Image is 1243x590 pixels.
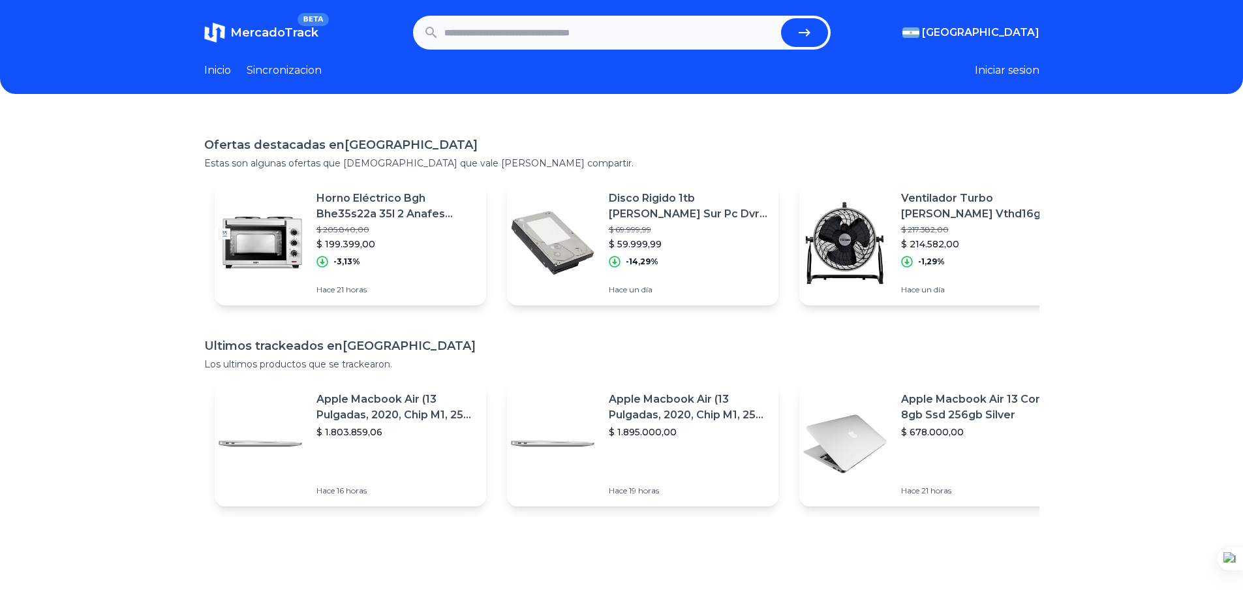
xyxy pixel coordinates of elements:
[609,285,768,295] p: Hace un día
[215,381,486,506] a: Featured imageApple Macbook Air (13 Pulgadas, 2020, Chip M1, 256 Gb De Ssd, 8 Gb De Ram) - Plata$...
[609,486,768,496] p: Hace 19 horas
[626,256,658,267] p: -14,29%
[799,398,891,489] img: Featured image
[902,27,919,38] img: Argentina
[975,63,1039,78] button: Iniciar sesion
[901,426,1060,439] p: $ 678.000,00
[609,225,768,235] p: $ 69.999,99
[799,197,891,288] img: Featured image
[204,358,1039,371] p: Los ultimos productos que se trackearon.
[204,157,1039,170] p: Estas son algunas ofertas que [DEMOGRAPHIC_DATA] que vale [PERSON_NAME] compartir.
[609,392,768,423] p: Apple Macbook Air (13 Pulgadas, 2020, Chip M1, 256 Gb De Ssd, 8 Gb De Ram) - Plata
[316,285,476,295] p: Hace 21 horas
[204,63,231,78] a: Inicio
[507,180,778,305] a: Featured imageDisco Rigido 1tb [PERSON_NAME] Sur Pc Dvr Envio Oferta$ 69.999,99$ 59.999,99-14,29%...
[609,426,768,439] p: $ 1.895.000,00
[609,238,768,251] p: $ 59.999,99
[507,197,598,288] img: Featured image
[316,486,476,496] p: Hace 16 horas
[902,25,1039,40] button: [GEOGRAPHIC_DATA]
[901,225,1060,235] p: $ 217.382,00
[215,180,486,305] a: Featured imageHorno Eléctrico Bgh Bhe35s22a 35l 2 Anafes Convección$ 205.840,00$ 199.399,00-3,13%...
[918,256,945,267] p: -1,29%
[901,238,1060,251] p: $ 214.582,00
[609,191,768,222] p: Disco Rigido 1tb [PERSON_NAME] Sur Pc Dvr Envio Oferta
[204,136,1039,154] h1: Ofertas destacadas en [GEOGRAPHIC_DATA]
[316,238,476,251] p: $ 199.399,00
[215,398,306,489] img: Featured image
[333,256,360,267] p: -3,13%
[799,381,1071,506] a: Featured imageApple Macbook Air 13 Core I5 8gb Ssd 256gb Silver$ 678.000,00Hace 21 horas
[901,285,1060,295] p: Hace un día
[901,392,1060,423] p: Apple Macbook Air 13 Core I5 8gb Ssd 256gb Silver
[316,426,476,439] p: $ 1.803.859,06
[316,392,476,423] p: Apple Macbook Air (13 Pulgadas, 2020, Chip M1, 256 Gb De Ssd, 8 Gb De Ram) - Plata
[316,191,476,222] p: Horno Eléctrico Bgh Bhe35s22a 35l 2 Anafes Convección
[901,191,1060,222] p: Ventilador Turbo [PERSON_NAME] Vthd16g 16 Industrial Tambor 200w
[230,25,318,40] span: MercadoTrack
[215,197,306,288] img: Featured image
[507,381,778,506] a: Featured imageApple Macbook Air (13 Pulgadas, 2020, Chip M1, 256 Gb De Ssd, 8 Gb De Ram) - Plata$...
[204,22,318,43] a: MercadoTrackBETA
[247,63,322,78] a: Sincronizacion
[901,486,1060,496] p: Hace 21 horas
[204,337,1039,355] h1: Ultimos trackeados en [GEOGRAPHIC_DATA]
[799,180,1071,305] a: Featured imageVentilador Turbo [PERSON_NAME] Vthd16g 16 Industrial Tambor 200w$ 217.382,00$ 214.5...
[298,13,328,26] span: BETA
[507,398,598,489] img: Featured image
[922,25,1039,40] span: [GEOGRAPHIC_DATA]
[316,225,476,235] p: $ 205.840,00
[204,22,225,43] img: MercadoTrack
